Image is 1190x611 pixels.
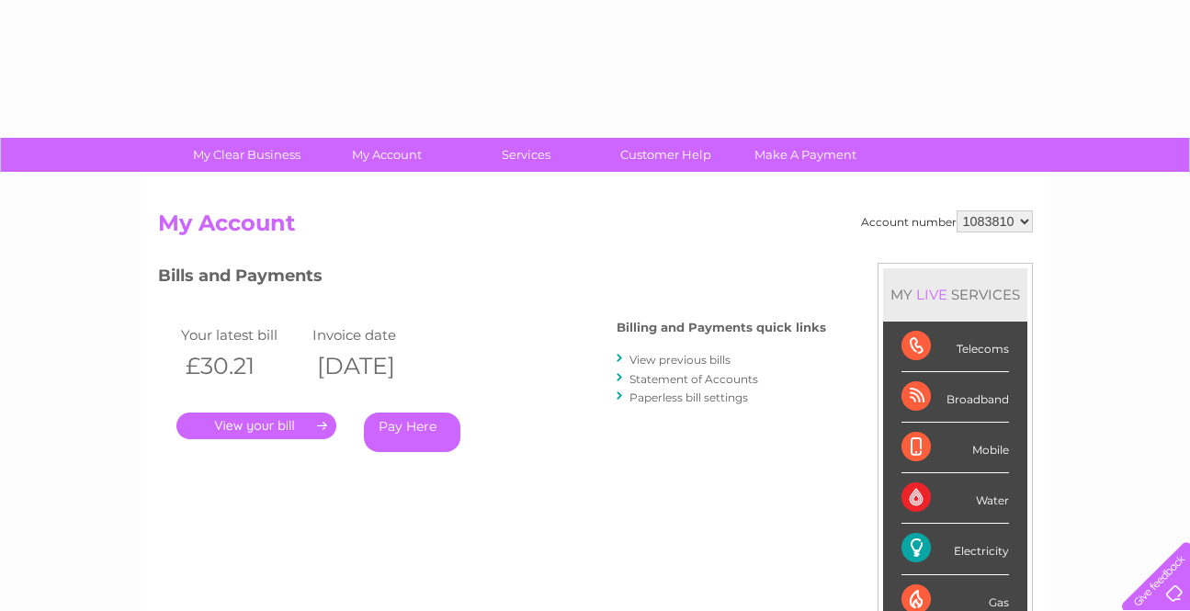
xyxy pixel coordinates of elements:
[629,372,758,386] a: Statement of Accounts
[629,353,731,367] a: View previous bills
[158,263,826,295] h3: Bills and Payments
[912,286,951,303] div: LIVE
[901,423,1009,473] div: Mobile
[730,138,881,172] a: Make A Payment
[901,524,1009,574] div: Electricity
[176,322,309,347] td: Your latest bill
[308,347,440,385] th: [DATE]
[311,138,462,172] a: My Account
[861,210,1033,232] div: Account number
[629,390,748,404] a: Paperless bill settings
[364,413,460,452] a: Pay Here
[901,473,1009,524] div: Water
[308,322,440,347] td: Invoice date
[901,322,1009,372] div: Telecoms
[883,268,1027,321] div: MY SERVICES
[171,138,323,172] a: My Clear Business
[158,210,1033,245] h2: My Account
[617,321,826,334] h4: Billing and Payments quick links
[176,413,336,439] a: .
[590,138,742,172] a: Customer Help
[176,347,309,385] th: £30.21
[450,138,602,172] a: Services
[901,372,1009,423] div: Broadband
